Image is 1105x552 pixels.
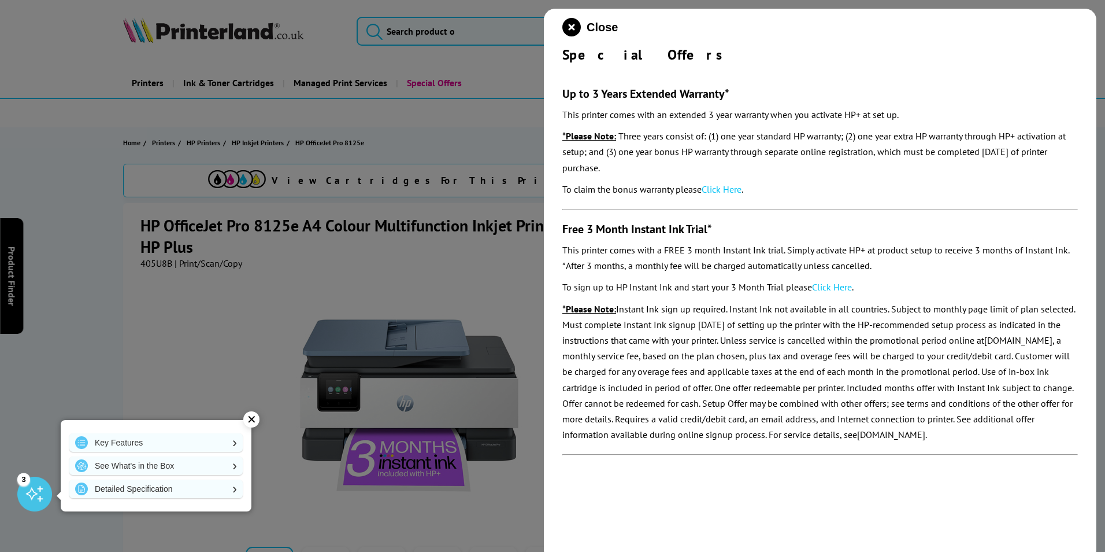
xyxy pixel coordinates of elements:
[562,279,1078,295] p: To sign up to HP Instant Ink and start your 3 Month Trial please .
[17,473,30,485] div: 3
[69,480,243,498] a: Detailed Specification
[562,18,618,36] button: close modal
[69,433,243,452] a: Key Features
[562,130,616,142] span: *Please Note:
[562,303,1075,441] em: Instant Ink sign up required. Instant Ink not available in all countries. Subject to monthly page...
[587,21,618,34] span: Close
[984,334,1052,346] a: [DOMAIN_NAME]
[562,222,1078,237] h3: Free 3 Month Instant Ink Trial*
[562,242,1078,274] p: This printer comes with a FREE 3 month Instant Ink trial. Simply activate HP+ at product setup to...
[562,182,1078,197] p: To claim the bonus warranty please .
[243,411,259,428] div: ✕
[857,429,925,440] a: [DOMAIN_NAME]
[562,86,1078,101] h3: Up to 3 Years Extended Warranty*
[562,46,1078,64] div: Special Offers
[562,303,616,315] span: *Please Note:
[812,281,852,293] a: Click Here
[69,457,243,475] a: See What's in the Box
[702,183,741,195] a: Click Here
[562,107,1078,123] p: This printer comes with an extended 3 year warranty when you activate HP+ at set up.
[562,130,1066,173] em: Three years consist of: (1) one year standard HP warranty; (2) one year extra HP warranty through...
